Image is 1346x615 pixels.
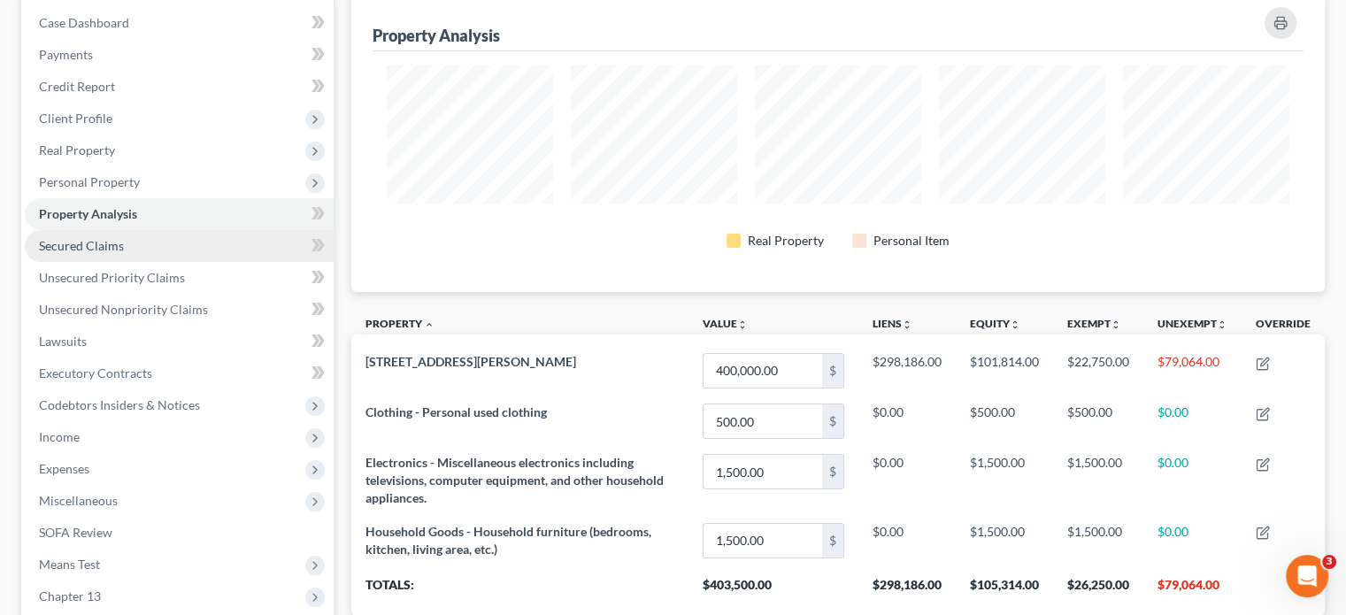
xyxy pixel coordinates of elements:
td: $0.00 [1143,515,1242,565]
span: Credit Report [39,79,115,94]
span: Unsecured Nonpriority Claims [39,302,208,317]
a: SOFA Review [25,517,334,549]
a: Payments [25,39,334,71]
td: $101,814.00 [956,345,1053,396]
span: Expenses [39,461,89,476]
i: unfold_more [737,319,748,330]
div: $ [822,524,843,557]
a: Unsecured Priority Claims [25,262,334,294]
span: [STREET_ADDRESS][PERSON_NAME] [365,354,576,369]
td: $0.00 [1143,396,1242,447]
div: Property Analysis [373,25,500,46]
div: $ [822,354,843,388]
span: Clothing - Personal used clothing [365,404,547,419]
iframe: Intercom live chat [1286,555,1328,597]
td: $298,186.00 [858,345,956,396]
td: $500.00 [956,396,1053,447]
span: 3 [1322,555,1336,569]
a: Executory Contracts [25,357,334,389]
td: $500.00 [1053,396,1143,447]
a: Unsecured Nonpriority Claims [25,294,334,326]
span: Payments [39,47,93,62]
span: Household Goods - Household furniture (bedrooms, kitchen, living area, etc.) [365,524,651,557]
span: Codebtors Insiders & Notices [39,397,200,412]
span: Case Dashboard [39,15,129,30]
span: Unsecured Priority Claims [39,270,185,285]
span: Secured Claims [39,238,124,253]
span: Executory Contracts [39,365,152,381]
input: 0.00 [704,354,822,388]
a: Property expand_less [365,317,435,330]
a: Unexemptunfold_more [1158,317,1227,330]
span: Client Profile [39,111,112,126]
span: Electronics - Miscellaneous electronics including televisions, computer equipment, and other hous... [365,455,664,505]
td: $1,500.00 [956,515,1053,565]
span: Miscellaneous [39,493,118,508]
i: unfold_more [902,319,912,330]
div: Real Property [748,232,824,250]
th: Override [1242,306,1325,346]
i: unfold_more [1217,319,1227,330]
input: 0.00 [704,524,822,557]
span: Property Analysis [39,206,137,221]
span: Income [39,429,80,444]
a: Exemptunfold_more [1067,317,1121,330]
i: unfold_more [1111,319,1121,330]
a: Property Analysis [25,198,334,230]
a: Equityunfold_more [970,317,1020,330]
td: $1,500.00 [956,447,1053,515]
input: 0.00 [704,404,822,438]
td: $0.00 [858,515,956,565]
a: Credit Report [25,71,334,103]
td: $0.00 [1143,447,1242,515]
td: $0.00 [858,396,956,447]
td: $79,064.00 [1143,345,1242,396]
td: $22,750.00 [1053,345,1143,396]
div: $ [822,455,843,488]
a: Secured Claims [25,230,334,262]
a: Lawsuits [25,326,334,357]
i: unfold_more [1010,319,1020,330]
span: Personal Property [39,174,140,189]
a: Case Dashboard [25,7,334,39]
div: Personal Item [873,232,950,250]
a: Valueunfold_more [703,317,748,330]
span: Means Test [39,557,100,572]
div: $ [822,404,843,438]
span: Real Property [39,142,115,158]
input: 0.00 [704,455,822,488]
td: $1,500.00 [1053,447,1143,515]
span: SOFA Review [39,525,112,540]
td: $1,500.00 [1053,515,1143,565]
td: $0.00 [858,447,956,515]
a: Liensunfold_more [873,317,912,330]
i: expand_less [424,319,435,330]
span: Lawsuits [39,334,87,349]
span: Chapter 13 [39,588,101,603]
